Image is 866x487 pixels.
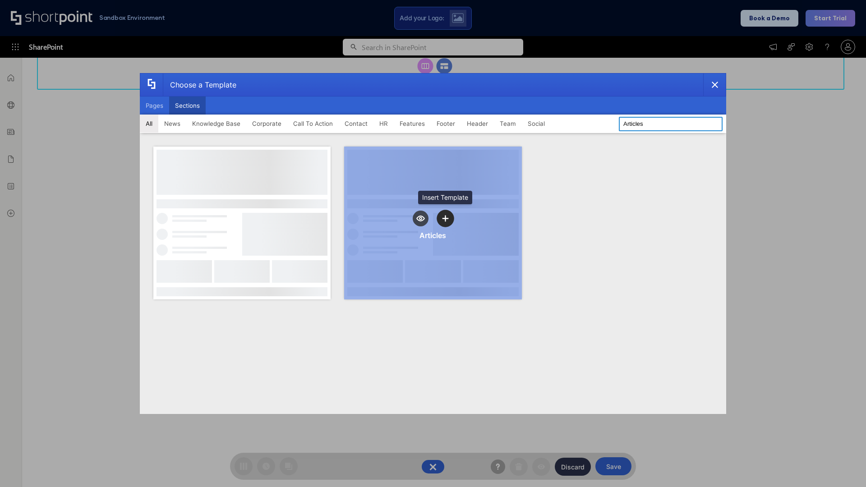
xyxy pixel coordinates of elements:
button: Team [494,115,522,133]
button: Sections [169,96,206,115]
button: Pages [140,96,169,115]
button: Social [522,115,551,133]
div: template selector [140,73,726,414]
button: HR [373,115,394,133]
button: Call To Action [287,115,339,133]
button: Knowledge Base [186,115,246,133]
div: Choose a Template [163,74,236,96]
button: News [158,115,186,133]
iframe: Chat Widget [821,444,866,487]
button: All [140,115,158,133]
button: Footer [431,115,461,133]
button: Corporate [246,115,287,133]
button: Header [461,115,494,133]
input: Search [619,117,723,131]
button: Contact [339,115,373,133]
div: Articles [419,231,446,240]
button: Features [394,115,431,133]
